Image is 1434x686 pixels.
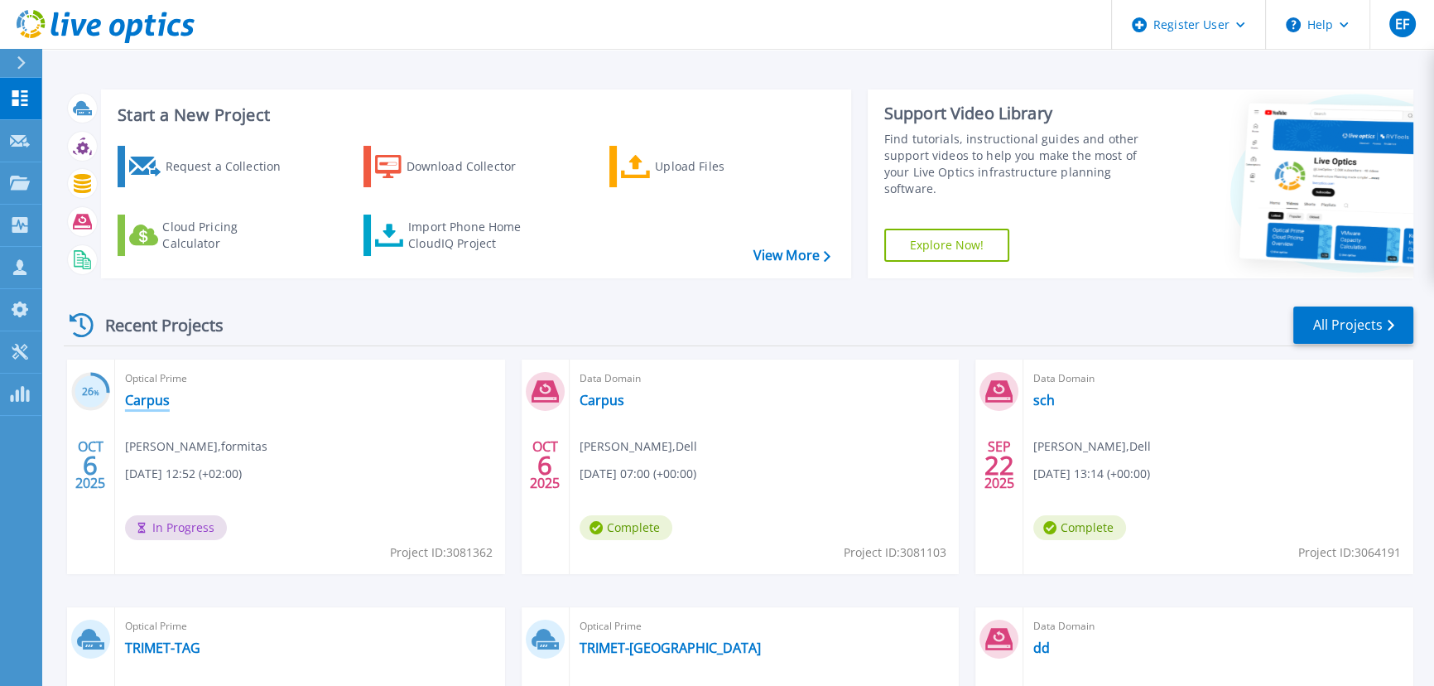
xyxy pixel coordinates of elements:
[363,146,548,187] a: Download Collector
[64,305,246,345] div: Recent Projects
[165,150,297,183] div: Request a Collection
[1033,437,1151,456] span: [PERSON_NAME] , Dell
[984,458,1014,472] span: 22
[580,640,761,656] a: TRIMET-[GEOGRAPHIC_DATA]
[1033,392,1055,408] a: sch
[580,515,672,540] span: Complete
[118,106,830,124] h3: Start a New Project
[390,543,493,562] span: Project ID: 3081362
[884,131,1161,197] div: Find tutorials, instructional guides and other support videos to help you make the most of your L...
[125,617,495,635] span: Optical Prime
[125,392,170,408] a: Carpus
[844,543,946,562] span: Project ID: 3081103
[408,219,537,252] div: Import Phone Home CloudIQ Project
[125,437,267,456] span: [PERSON_NAME] , formitas
[884,103,1161,124] div: Support Video Library
[580,465,696,483] span: [DATE] 07:00 (+00:00)
[884,229,1010,262] a: Explore Now!
[407,150,539,183] div: Download Collector
[537,458,552,472] span: 6
[1395,17,1409,31] span: EF
[125,370,495,388] span: Optical Prime
[94,388,99,397] span: %
[125,515,227,540] span: In Progress
[753,248,830,263] a: View More
[1293,307,1413,344] a: All Projects
[655,150,787,183] div: Upload Files
[125,465,242,483] span: [DATE] 12:52 (+02:00)
[580,617,950,635] span: Optical Prime
[580,437,697,456] span: [PERSON_NAME] , Dell
[529,435,561,495] div: OCT 2025
[580,392,624,408] a: Carpus
[162,219,295,252] div: Cloud Pricing Calculator
[580,370,950,388] span: Data Domain
[1298,543,1401,562] span: Project ID: 3064191
[1033,640,1050,656] a: dd
[71,383,110,402] h3: 26
[984,435,1015,495] div: SEP 2025
[609,146,794,187] a: Upload Files
[1033,515,1126,540] span: Complete
[125,640,200,656] a: TRIMET-TAG
[75,435,106,495] div: OCT 2025
[118,215,302,256] a: Cloud Pricing Calculator
[1033,370,1403,388] span: Data Domain
[1033,617,1403,635] span: Data Domain
[1033,465,1150,483] span: [DATE] 13:14 (+00:00)
[118,146,302,187] a: Request a Collection
[83,458,98,472] span: 6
